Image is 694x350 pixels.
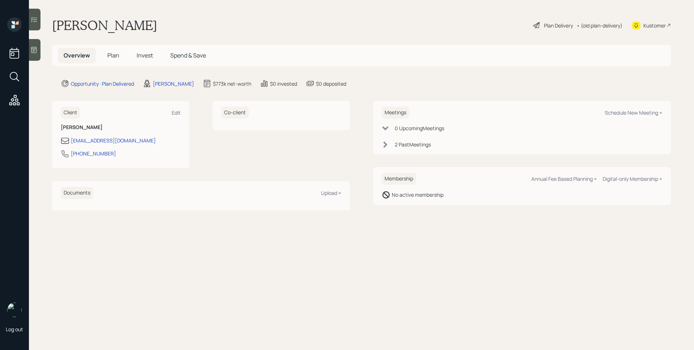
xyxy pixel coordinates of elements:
div: Kustomer [643,22,666,29]
div: [PHONE_NUMBER] [71,150,116,157]
div: • (old plan-delivery) [577,22,622,29]
div: 2 Past Meeting s [395,141,431,148]
div: Edit [172,109,181,116]
div: No active membership [392,191,444,199]
div: Digital-only Membership + [603,175,662,182]
div: [PERSON_NAME] [153,80,194,87]
h6: Membership [382,173,416,185]
span: Invest [137,51,153,59]
div: [EMAIL_ADDRESS][DOMAIN_NAME] [71,137,156,144]
h6: [PERSON_NAME] [61,124,181,131]
div: $0 deposited [316,80,346,87]
div: Schedule New Meeting + [605,109,662,116]
div: $0 invested [270,80,297,87]
img: james-distasi-headshot.png [7,303,22,317]
h6: Client [61,107,80,119]
div: Opportunity · Plan Delivered [71,80,134,87]
span: Plan [107,51,119,59]
h6: Meetings [382,107,409,119]
span: Spend & Save [170,51,206,59]
div: Annual Fee Based Planning + [531,175,597,182]
div: $773k net-worth [213,80,251,87]
div: 0 Upcoming Meeting s [395,124,444,132]
h6: Co-client [221,107,249,119]
h1: [PERSON_NAME] [52,17,157,33]
div: Upload + [321,189,341,196]
h6: Documents [61,187,93,199]
div: Plan Delivery [544,22,573,29]
div: Log out [6,326,23,333]
span: Overview [64,51,90,59]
